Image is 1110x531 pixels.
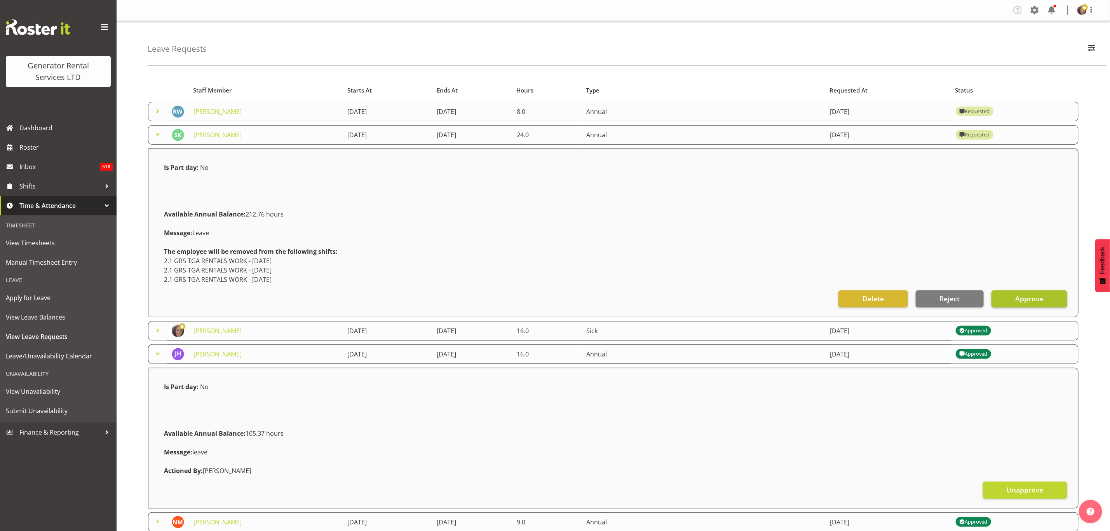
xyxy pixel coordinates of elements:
[159,224,1067,242] div: Leave
[6,19,70,35] img: Rosterit website logo
[1099,247,1106,274] span: Feedback
[164,247,338,256] strong: The employee will be removed from the following shifts:
[959,326,987,335] div: Approved
[432,344,512,364] td: [DATE]
[2,307,115,327] a: View Leave Balances
[6,237,111,249] span: View Timesheets
[14,60,103,83] div: Generator Rental Services LTD
[148,44,207,53] h4: Leave Requests
[343,321,432,341] td: [DATE]
[582,321,825,341] td: Sick
[6,257,111,268] span: Manual Timesheet Entry
[100,163,113,171] span: 518
[437,86,458,95] span: Ends At
[200,383,209,391] span: No
[959,107,990,116] div: Requested
[582,102,825,121] td: Annual
[19,200,101,211] span: Time & Attendance
[172,105,184,118] img: rob-wallace184.jpg
[164,275,272,284] span: 2.1 GRS TGA RENTALS WORK - [DATE]
[193,107,242,116] a: [PERSON_NAME]
[512,344,582,364] td: 16.0
[825,125,951,145] td: [DATE]
[2,288,115,307] a: Apply for Leave
[432,125,512,145] td: [DATE]
[2,401,115,421] a: Submit Unavailability
[159,461,1067,480] div: [PERSON_NAME]
[164,266,272,274] span: 2.1 GRS TGA RENTALS WORK - [DATE]
[2,327,115,346] a: View Leave Requests
[193,86,232,95] span: Staff Member
[6,350,111,362] span: Leave/Unavailability Calendar
[586,86,599,95] span: Type
[825,344,951,364] td: [DATE]
[6,331,111,342] span: View Leave Requests
[582,344,825,364] td: Annual
[512,102,582,121] td: 8.0
[164,466,203,475] strong: Actioned By:
[959,349,987,359] div: Approved
[172,325,184,337] img: katherine-lothianc04ae7ec56208e078627d80ad3866cf0.png
[829,86,868,95] span: Requested At
[825,321,951,341] td: [DATE]
[19,141,113,153] span: Roster
[193,327,242,335] a: [PERSON_NAME]
[164,257,272,265] span: 2.1 GRS TGA RENTALS WORK - [DATE]
[164,210,246,218] strong: Available Annual Balance:
[1095,239,1110,292] button: Feedback - Show survey
[164,448,192,456] strong: Message:
[193,350,242,358] a: [PERSON_NAME]
[2,382,115,401] a: View Unavailability
[1087,508,1094,515] img: help-xxl-2.png
[343,125,432,145] td: [DATE]
[582,125,825,145] td: Annual
[432,321,512,341] td: [DATE]
[343,102,432,121] td: [DATE]
[863,293,884,304] span: Delete
[838,290,908,307] button: Delete
[2,217,115,233] div: Timesheet
[347,86,372,95] span: Starts At
[193,518,242,526] a: [PERSON_NAME]
[159,424,1067,443] div: 105.37 hours
[172,348,184,360] img: james-hilhorst5206.jpg
[19,161,100,173] span: Inbox
[164,163,199,172] strong: Is Part day:
[959,130,990,140] div: Requested
[512,125,582,145] td: 24.0
[939,293,960,304] span: Reject
[159,443,1067,461] div: leave
[1077,5,1087,15] img: katherine-lothianc04ae7ec56208e078627d80ad3866cf0.png
[1015,293,1043,304] span: Approve
[2,253,115,272] a: Manual Timesheet Entry
[2,272,115,288] div: Leave
[193,131,242,139] a: [PERSON_NAME]
[512,321,582,341] td: 16.0
[343,344,432,364] td: [DATE]
[1007,485,1043,495] span: Unapprove
[172,516,184,528] img: nathan-maxwell11248.jpg
[955,86,973,95] span: Status
[200,163,209,172] span: No
[2,233,115,253] a: View Timesheets
[1084,40,1100,58] button: Filter Employees
[164,429,246,438] strong: Available Annual Balance:
[825,102,951,121] td: [DATE]
[159,205,1067,224] div: 212.76 hours
[19,426,101,438] span: Finance & Reporting
[2,346,115,366] a: Leave/Unavailability Calendar
[6,405,111,417] span: Submit Unavailability
[432,102,512,121] td: [DATE]
[6,386,111,397] span: View Unavailability
[172,129,184,141] img: steve-knill195.jpg
[164,229,192,237] strong: Message:
[6,311,111,323] span: View Leave Balances
[19,122,113,134] span: Dashboard
[992,290,1067,307] button: Approve
[516,86,533,95] span: Hours
[2,366,115,382] div: Unavailability
[164,383,199,391] strong: Is Part day:
[916,290,984,307] button: Reject
[959,517,987,527] div: Approved
[983,482,1067,499] button: Unapprove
